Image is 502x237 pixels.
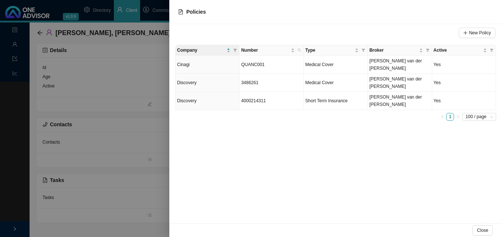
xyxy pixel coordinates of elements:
[241,62,264,67] span: QUANC001
[426,48,430,52] span: filter
[432,56,496,74] td: Yes
[178,9,183,14] span: file-text
[232,45,238,55] span: filter
[469,29,491,37] span: New Policy
[454,113,462,121] button: right
[456,115,460,118] span: right
[360,45,367,55] span: filter
[362,48,365,52] span: filter
[490,48,493,52] span: filter
[477,227,488,234] span: Close
[305,62,334,67] span: Medical Cover
[424,45,431,55] span: filter
[233,48,237,52] span: filter
[241,47,289,54] span: Number
[432,74,496,92] td: Yes
[177,98,197,103] span: Discovery
[454,113,462,121] li: Next Page
[241,80,258,85] span: 3486261
[438,113,446,121] button: left
[369,95,422,107] span: [PERSON_NAME] van der [PERSON_NAME]
[438,113,446,121] li: Previous Page
[465,113,493,120] span: 100 / page
[240,45,303,56] th: Number
[177,47,225,54] span: Company
[369,47,417,54] span: Broker
[441,115,444,118] span: left
[463,31,468,35] span: plus
[186,9,206,15] span: Policies
[472,225,493,236] button: Close
[304,45,368,56] th: Type
[305,98,348,103] span: Short Term Insurance
[459,28,495,38] button: New Policy
[432,45,496,56] th: Active
[305,47,353,54] span: Type
[432,92,496,110] td: Yes
[488,45,495,55] span: filter
[177,80,197,85] span: Discovery
[462,113,496,121] div: Page Size
[446,113,454,121] li: 1
[368,45,432,56] th: Broker
[298,48,301,52] span: search
[241,98,266,103] span: 4000214311
[369,76,422,89] span: [PERSON_NAME] van der [PERSON_NAME]
[296,45,303,55] span: search
[369,58,422,71] span: [PERSON_NAME] van der [PERSON_NAME]
[305,80,334,85] span: Medical Cover
[177,62,190,67] span: Cinagi
[447,113,454,120] a: 1
[434,47,482,54] span: Active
